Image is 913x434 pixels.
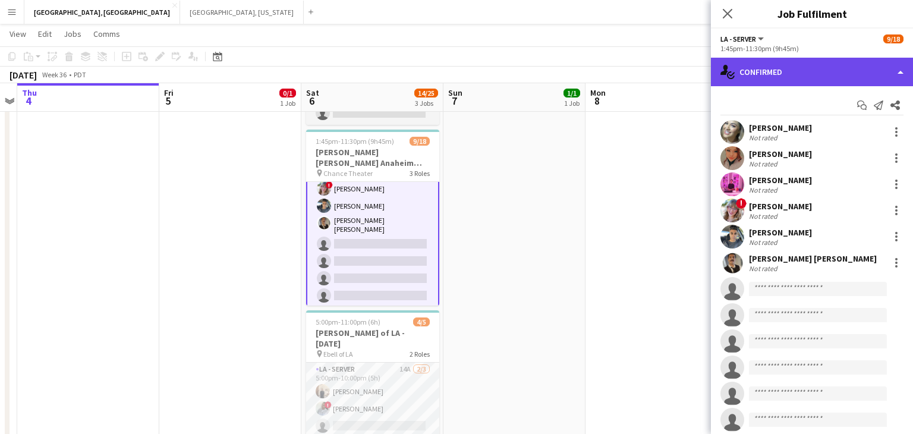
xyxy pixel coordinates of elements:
span: 4/5 [413,317,430,326]
div: 1 Job [564,99,580,108]
div: [PERSON_NAME] [749,227,812,238]
span: 8 [588,94,606,108]
span: Comms [93,29,120,39]
h3: Job Fulfilment [711,6,913,21]
span: Thu [22,87,37,98]
div: [PERSON_NAME] [749,149,812,159]
button: LA - Server [720,34,766,43]
div: Not rated [749,159,780,168]
span: ! [326,181,333,188]
div: 1 Job [280,99,295,108]
div: 3 Jobs [415,99,437,108]
div: Confirmed [711,58,913,86]
span: 9/18 [410,137,430,146]
div: [PERSON_NAME] [PERSON_NAME] [749,253,877,264]
span: 6 [304,94,319,108]
div: [PERSON_NAME] [749,201,812,212]
a: Jobs [59,26,86,42]
div: [PERSON_NAME] [749,175,812,185]
span: Sun [448,87,462,98]
span: Chance Theater [323,169,373,178]
span: View [10,29,26,39]
span: 5 [162,94,174,108]
h3: [PERSON_NAME] [PERSON_NAME] Anaheim [DATE] [306,147,439,168]
div: Not rated [749,212,780,221]
span: 9/18 [883,34,903,43]
div: Not rated [749,133,780,142]
span: 1:45pm-11:30pm (9h45m) [316,137,394,146]
div: [PERSON_NAME] [749,122,812,133]
div: Not rated [749,185,780,194]
div: Not rated [749,264,780,273]
a: View [5,26,31,42]
span: 1/1 [563,89,580,98]
span: LA - Server [720,34,756,43]
span: 3 Roles [410,169,430,178]
button: [GEOGRAPHIC_DATA], [US_STATE] [180,1,304,24]
button: [GEOGRAPHIC_DATA], [GEOGRAPHIC_DATA] [24,1,180,24]
div: PDT [74,70,86,79]
span: 7 [446,94,462,108]
div: 1:45pm-11:30pm (9h45m) [720,44,903,53]
app-card-role: [PERSON_NAME][PERSON_NAME][PERSON_NAME]![PERSON_NAME][PERSON_NAME][PERSON_NAME] [PERSON_NAME] [306,107,439,343]
span: 2 Roles [410,350,430,358]
h3: [PERSON_NAME] of LA - [DATE] [306,328,439,349]
span: Edit [38,29,52,39]
span: 5:00pm-11:00pm (6h) [316,317,380,326]
span: Jobs [64,29,81,39]
span: 14/25 [414,89,438,98]
span: Fri [164,87,174,98]
a: Comms [89,26,125,42]
span: Sat [306,87,319,98]
span: ! [325,401,332,408]
span: Week 36 [39,70,69,79]
span: Ebell of LA [323,350,353,358]
a: Edit [33,26,56,42]
div: [DATE] [10,69,37,81]
span: 4 [20,94,37,108]
span: 0/1 [279,89,296,98]
div: Not rated [749,238,780,247]
span: Mon [590,87,606,98]
span: ! [736,198,747,209]
app-job-card: 1:45pm-11:30pm (9h45m)9/18[PERSON_NAME] [PERSON_NAME] Anaheim [DATE] Chance Theater3 Roles[PERSON... [306,130,439,306]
